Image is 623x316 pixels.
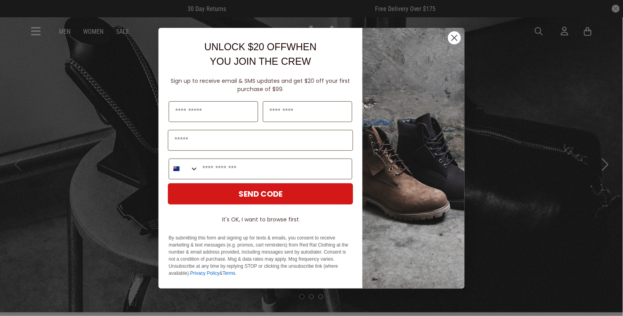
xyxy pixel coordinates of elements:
button: Open LiveChat chat widget [6,3,30,27]
span: UNLOCK $20 OFF [204,41,287,52]
span: WHEN [287,41,317,52]
button: Close dialog [448,31,461,45]
a: Privacy Policy [190,270,220,276]
span: YOU JOIN THE CREW [210,56,311,67]
img: New Zealand [173,166,180,172]
button: SEND CODE [168,183,353,205]
input: First Name [169,101,258,122]
img: f7662613-148e-4c88-9575-6c6b5b55a647.jpeg [363,28,465,289]
button: Search Countries [169,159,199,179]
p: By submitting this form and signing up for texts & emails, you consent to receive marketing & tex... [169,234,352,277]
button: It's OK, I want to browse first [168,212,353,226]
a: Terms [222,270,235,276]
input: Email [168,130,353,151]
span: Sign up to receive email & SMS updates and get $20 off your first purchase of $99. [171,77,350,93]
